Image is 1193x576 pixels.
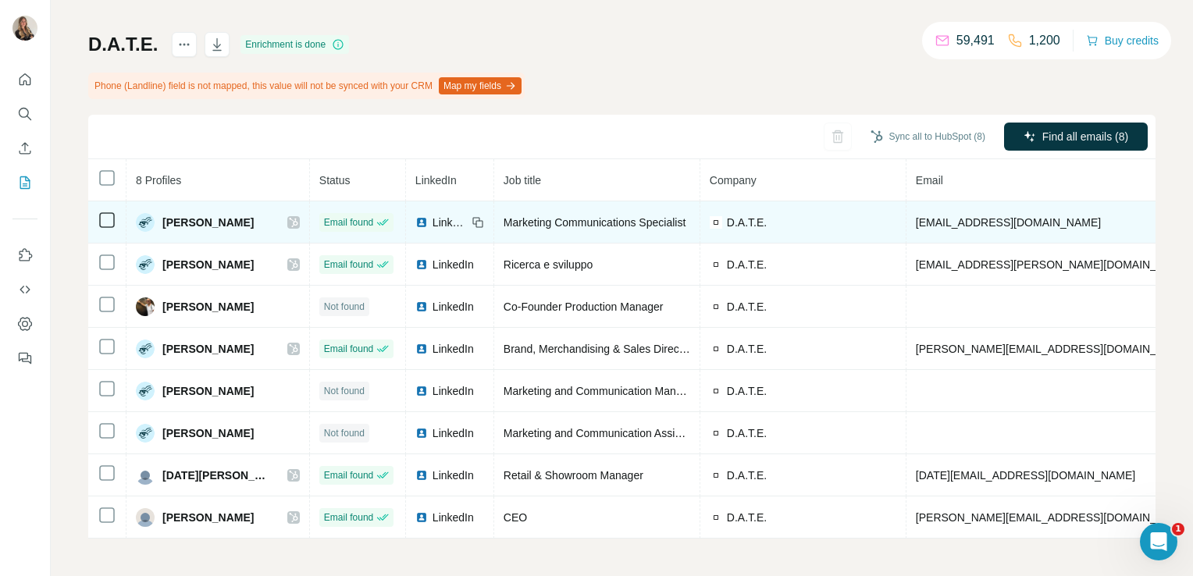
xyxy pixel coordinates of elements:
[956,31,995,50] p: 59,491
[727,468,767,483] span: D.A.T.E.
[162,341,254,357] span: [PERSON_NAME]
[319,174,351,187] span: Status
[504,385,698,397] span: Marketing and Communication Manager
[727,341,767,357] span: D.A.T.E.
[1140,523,1177,560] iframe: Intercom live chat
[136,466,155,485] img: Avatar
[415,258,428,271] img: LinkedIn logo
[162,215,254,230] span: [PERSON_NAME]
[415,216,428,229] img: LinkedIn logo
[439,77,522,94] button: Map my fields
[324,258,373,272] span: Email found
[162,468,272,483] span: [DATE][PERSON_NAME]
[415,385,428,397] img: LinkedIn logo
[916,511,1191,524] span: [PERSON_NAME][EMAIL_ADDRESS][DOMAIN_NAME]
[88,32,158,57] h1: D.A.T.E.
[727,299,767,315] span: D.A.T.E.
[12,344,37,372] button: Feedback
[136,297,155,316] img: Avatar
[162,383,254,399] span: [PERSON_NAME]
[324,300,365,314] span: Not found
[136,174,181,187] span: 8 Profiles
[12,16,37,41] img: Avatar
[12,310,37,338] button: Dashboard
[727,215,767,230] span: D.A.T.E.
[324,342,373,356] span: Email found
[504,469,643,482] span: Retail & Showroom Manager
[433,299,474,315] span: LinkedIn
[727,425,767,441] span: D.A.T.E.
[240,35,349,54] div: Enrichment is done
[916,469,1135,482] span: [DATE][EMAIL_ADDRESS][DOMAIN_NAME]
[504,427,699,439] span: Marketing and Communication Assistant
[415,469,428,482] img: LinkedIn logo
[916,343,1191,355] span: [PERSON_NAME][EMAIL_ADDRESS][DOMAIN_NAME]
[12,169,37,197] button: My lists
[504,216,686,229] span: Marketing Communications Specialist
[727,257,767,272] span: D.A.T.E.
[710,300,722,313] img: company-logo
[710,216,722,229] img: company-logo
[916,216,1101,229] span: [EMAIL_ADDRESS][DOMAIN_NAME]
[415,174,457,187] span: LinkedIn
[88,73,525,99] div: Phone (Landline) field is not mapped, this value will not be synced with your CRM
[136,508,155,527] img: Avatar
[12,66,37,94] button: Quick start
[324,468,373,482] span: Email found
[710,427,722,439] img: company-logo
[415,300,428,313] img: LinkedIn logo
[162,510,254,525] span: [PERSON_NAME]
[710,511,722,524] img: company-logo
[433,510,474,525] span: LinkedIn
[415,343,428,355] img: LinkedIn logo
[415,427,428,439] img: LinkedIn logo
[504,300,664,313] span: Co-Founder Production Manager
[433,383,474,399] span: LinkedIn
[136,213,155,232] img: Avatar
[136,255,155,274] img: Avatar
[727,510,767,525] span: D.A.T.E.
[433,257,474,272] span: LinkedIn
[162,299,254,315] span: [PERSON_NAME]
[504,174,541,187] span: Job title
[324,510,373,524] span: Email found
[12,134,37,162] button: Enrich CSV
[710,174,757,187] span: Company
[433,341,474,357] span: LinkedIn
[136,382,155,400] img: Avatar
[324,426,365,440] span: Not found
[1042,129,1128,144] span: Find all emails (8)
[136,340,155,358] img: Avatar
[12,276,37,304] button: Use Surfe API
[504,258,593,271] span: Ricerca e sviluppo
[324,384,365,398] span: Not found
[1086,30,1159,52] button: Buy credits
[710,258,722,271] img: company-logo
[136,424,155,443] img: Avatar
[727,383,767,399] span: D.A.T.E.
[162,425,254,441] span: [PERSON_NAME]
[710,343,722,355] img: company-logo
[860,125,996,148] button: Sync all to HubSpot (8)
[324,215,373,229] span: Email found
[504,511,527,524] span: CEO
[12,100,37,128] button: Search
[12,241,37,269] button: Use Surfe on LinkedIn
[1004,123,1148,151] button: Find all emails (8)
[710,469,722,482] img: company-logo
[433,215,467,230] span: LinkedIn
[916,258,1191,271] span: [EMAIL_ADDRESS][PERSON_NAME][DOMAIN_NAME]
[433,468,474,483] span: LinkedIn
[172,32,197,57] button: actions
[1029,31,1060,50] p: 1,200
[433,425,474,441] span: LinkedIn
[504,343,692,355] span: Brand, Merchandising & Sales Director
[1172,523,1184,535] span: 1
[415,511,428,524] img: LinkedIn logo
[710,385,722,397] img: company-logo
[916,174,943,187] span: Email
[162,257,254,272] span: [PERSON_NAME]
